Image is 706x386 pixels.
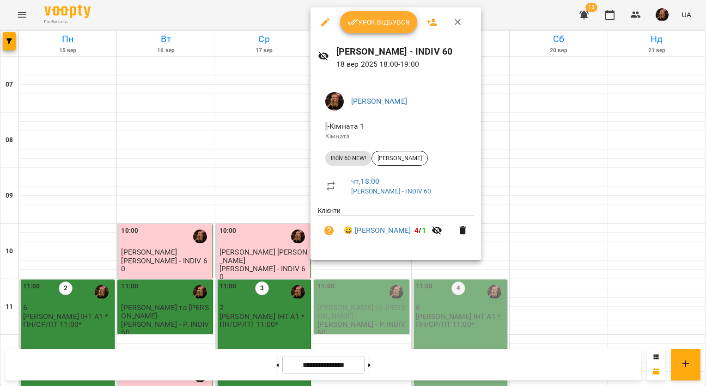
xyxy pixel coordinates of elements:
[336,59,474,70] p: 18 вер 2025 18:00 - 19:00
[351,177,379,186] a: чт , 18:00
[351,187,432,195] a: [PERSON_NAME] - INDIV 60
[340,11,418,33] button: Урок відбувся
[325,92,344,111] img: 019b2ef03b19e642901f9fba5a5c5a68.jpg
[336,44,474,59] h6: [PERSON_NAME] - INDIV 60
[371,151,428,166] div: [PERSON_NAME]
[318,219,340,242] button: Візит ще не сплачено. Додати оплату?
[344,225,411,236] a: 😀 [PERSON_NAME]
[347,17,410,28] span: Урок відбувся
[325,132,466,141] p: Кімната
[422,226,426,235] span: 1
[414,226,419,235] span: 4
[351,97,407,106] a: [PERSON_NAME]
[414,226,426,235] b: /
[325,122,366,131] span: - Кімната 1
[325,154,371,162] span: Indiv 60 NEW!
[372,154,427,162] span: [PERSON_NAME]
[318,206,474,249] ul: Клієнти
